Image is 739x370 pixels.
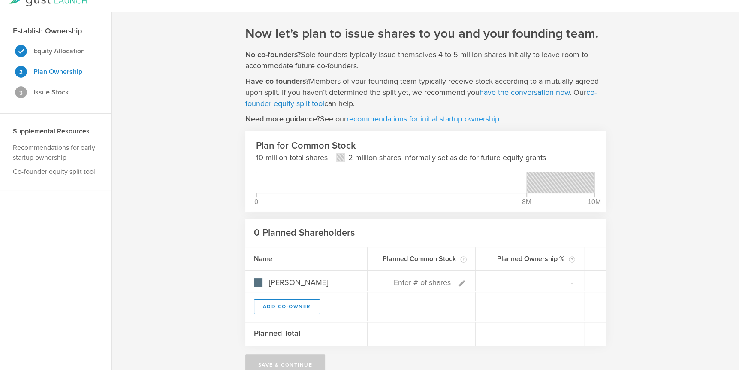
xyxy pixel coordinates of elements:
strong: Issue Stock [33,88,69,97]
button: Add Co-Owner [254,299,320,314]
strong: No co-founders? [245,50,301,59]
p: See our . [245,113,501,124]
a: have the conversation now [480,88,570,97]
p: Sole founders typically issue themselves 4 to 5 million shares initially to leave room to accommo... [245,49,606,71]
h1: Now let’s plan to issue shares to you and your founding team. [245,25,598,42]
div: Planned Ownership % [476,247,584,270]
div: Name [245,247,368,270]
span: 3 [19,90,23,96]
iframe: Chat Widget [696,303,739,344]
h2: 0 Planned Shareholders [254,227,355,239]
p: Members of your founding team typically receive stock according to a mutually agreed upon split. ... [245,76,606,109]
p: 2 million shares informally set aside for future equity grants [348,152,546,163]
p: 10 million total shares [256,152,328,163]
a: Recommendations for early startup ownership [13,143,95,162]
input: Enter co-owner name [267,277,359,288]
a: Co-founder equity split tool [13,167,95,176]
strong: Equity Allocation [33,47,85,55]
div: 10M [588,199,601,206]
strong: Supplemental Resources [13,127,90,136]
strong: Need more guidance? [245,114,320,124]
div: - [368,322,476,346]
div: - [476,322,584,346]
strong: Have co-founders? [245,76,309,86]
div: 8M [522,199,531,206]
strong: Plan Ownership [33,67,82,76]
span: 2 [19,69,23,75]
div: 0 [254,199,258,206]
h3: Establish Ownership [13,25,82,36]
a: recommendations for initial startup ownership [347,114,499,124]
input: Enter # of shares [376,277,453,288]
h2: Plan for Common Stock [256,140,595,152]
div: Planned Common Stock [368,247,476,270]
div: Planned Total [245,322,368,346]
